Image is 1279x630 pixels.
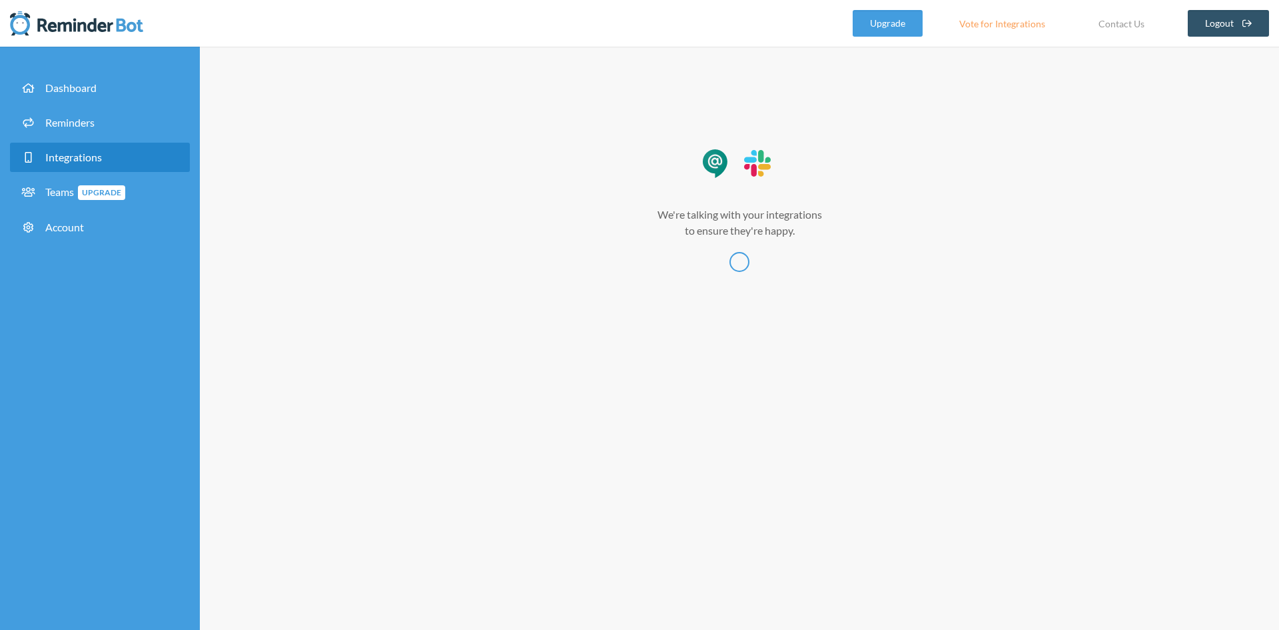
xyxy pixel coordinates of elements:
span: Integrations [45,151,102,163]
a: TeamsUpgrade [10,177,190,207]
a: Dashboard [10,73,190,103]
a: Integrations [10,143,190,172]
a: Vote for Integrations [943,10,1062,37]
a: Account [10,213,190,242]
div: We're talking with your integrations to ensure they're happy. [386,207,1092,239]
a: Upgrade [853,10,923,37]
span: Teams [45,185,125,198]
a: Reminders [10,108,190,137]
img: Reminder Bot [10,10,143,37]
span: Dashboard [45,81,97,94]
span: Account [45,221,84,233]
a: Logout [1188,10,1270,37]
a: Contact Us [1082,10,1161,37]
span: Reminders [45,116,95,129]
span: Upgrade [78,185,125,200]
